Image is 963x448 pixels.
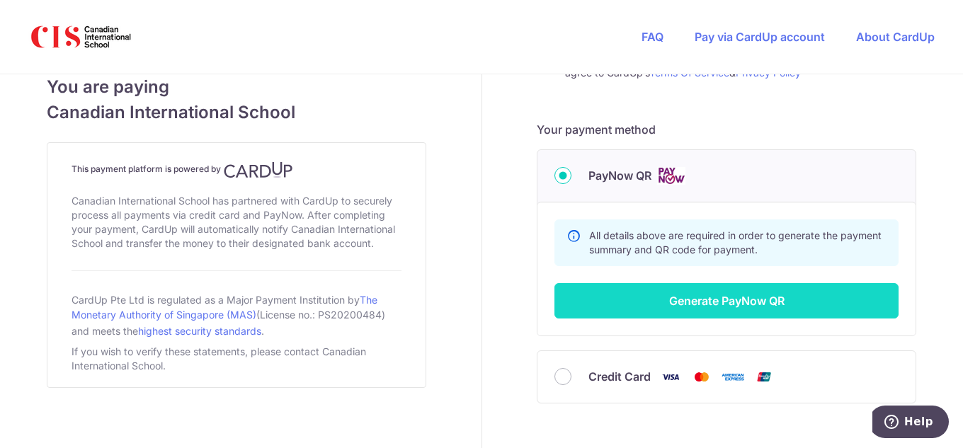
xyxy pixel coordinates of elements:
span: PayNow QR [588,167,651,184]
div: Credit Card Visa Mastercard American Express Union Pay [554,368,899,386]
img: Mastercard [688,368,716,386]
h5: Your payment method [537,121,916,138]
span: Canadian International School [47,100,426,125]
span: Credit Card [588,368,651,385]
a: highest security standards [138,325,261,337]
img: American Express [719,368,747,386]
iframe: Opens a widget where you can find more information [872,406,949,441]
span: You are paying [47,74,426,100]
a: About CardUp [856,30,935,44]
a: FAQ [642,30,663,44]
img: Visa [656,368,685,386]
button: Generate PayNow QR [554,283,899,318]
div: PayNow QR Cards logo [554,167,899,185]
img: Union Pay [750,368,778,386]
img: Cards logo [657,167,685,185]
div: CardUp Pte Ltd is regulated as a Major Payment Institution by (License no.: PS20200484) and meets... [72,288,401,342]
h4: This payment platform is powered by [72,161,401,178]
span: All details above are required in order to generate the payment summary and QR code for payment. [589,229,882,255]
a: Pay via CardUp account [695,30,825,44]
img: CardUp [224,161,293,178]
div: Canadian International School has partnered with CardUp to securely process all payments via cred... [72,191,401,253]
div: If you wish to verify these statements, please contact Canadian International School. [72,342,401,376]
